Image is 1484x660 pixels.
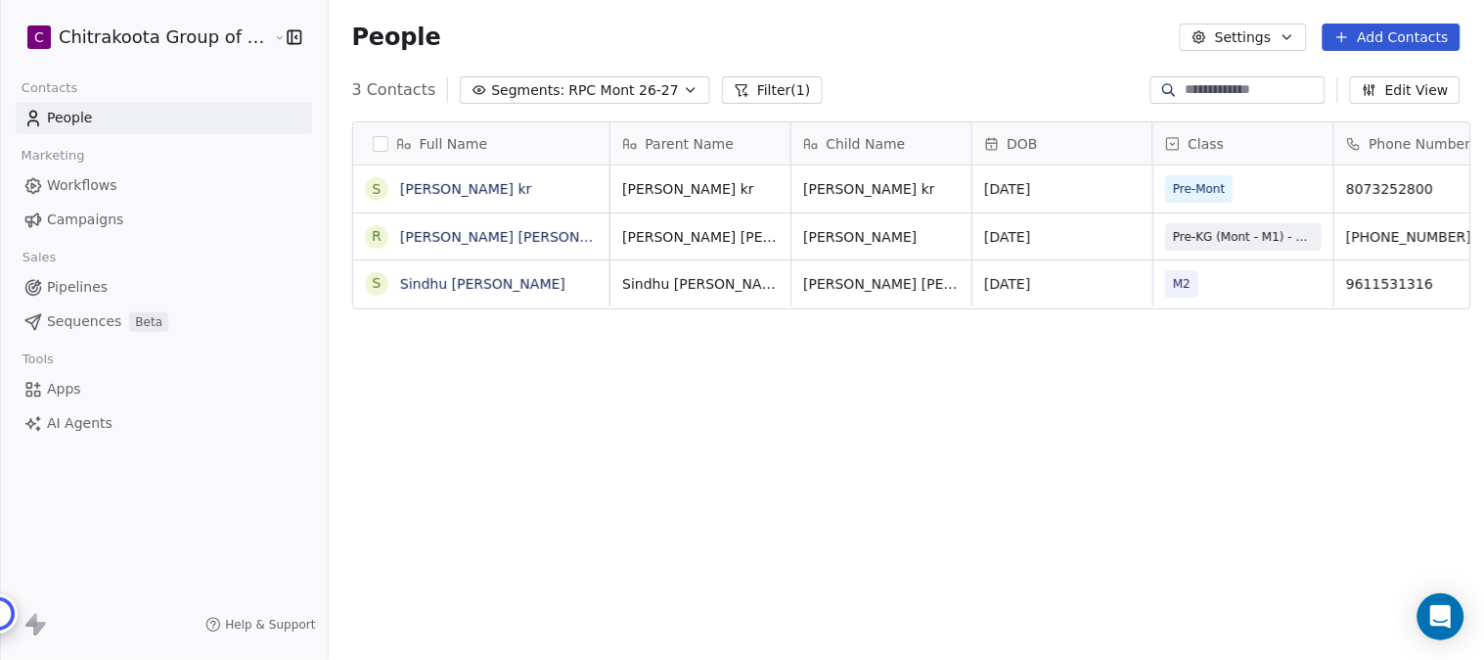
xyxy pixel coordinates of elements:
span: Sindhu [PERSON_NAME] [622,274,779,294]
a: Apps [16,373,312,405]
div: s [372,179,381,200]
span: Tools [14,345,62,374]
span: [PERSON_NAME] [803,227,960,247]
span: Sales [14,243,65,272]
div: Open Intercom Messenger [1417,593,1464,640]
span: Marketing [13,141,93,170]
a: [PERSON_NAME] kr [400,181,532,197]
a: Workflows [16,169,312,202]
a: People [16,102,312,134]
a: [PERSON_NAME] [PERSON_NAME] [400,229,632,245]
span: Chitrakoota Group of Institutions [59,24,269,50]
div: Parent Name [610,122,790,165]
span: [DATE] [984,274,1141,294]
span: Phone Number [1370,134,1471,154]
button: Add Contacts [1323,24,1461,51]
span: [DATE] [984,227,1141,247]
span: Help & Support [225,617,315,633]
a: AI Agents [16,407,312,440]
a: SequencesBeta [16,306,312,338]
span: Child Name [827,134,906,154]
div: Child Name [791,122,971,165]
span: Sequences [47,311,121,332]
span: Workflows [47,175,117,196]
span: RPC Mont 26-27 [568,80,679,101]
span: Campaigns [47,210,123,230]
span: DOB [1008,134,1038,154]
span: 3 Contacts [352,78,436,102]
span: C [34,27,44,47]
div: S [372,273,381,294]
div: Full Name [353,122,609,165]
div: grid [353,165,610,657]
div: DOB [972,122,1152,165]
a: Campaigns [16,204,312,236]
span: People [352,23,441,52]
span: Class [1189,134,1225,154]
span: Segments: [491,80,564,101]
span: Pipelines [47,277,108,298]
span: [PERSON_NAME] kr [622,179,779,199]
span: Pre-KG (Mont - M1) - 2 to 3 Years [1173,227,1314,247]
span: Beta [129,312,168,332]
a: Help & Support [205,617,315,633]
span: Parent Name [646,134,735,154]
a: Pipelines [16,271,312,304]
span: [PERSON_NAME] kr [803,179,960,199]
span: Pre-Mont [1173,179,1225,199]
button: CChitrakoota Group of Institutions [23,21,259,54]
a: Sindhu [PERSON_NAME] [400,276,565,292]
span: Apps [47,379,81,400]
span: [PERSON_NAME] [PERSON_NAME] [803,274,960,294]
span: [DATE] [984,179,1141,199]
div: R [372,226,382,247]
button: Edit View [1350,76,1461,104]
span: M2 [1173,274,1191,294]
span: People [47,108,93,128]
span: AI Agents [47,413,112,434]
span: Contacts [13,73,86,103]
button: Filter(1) [722,76,823,104]
span: [PERSON_NAME] [PERSON_NAME] [622,227,779,247]
button: Settings [1180,24,1306,51]
div: Class [1153,122,1333,165]
span: Full Name [420,134,488,154]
